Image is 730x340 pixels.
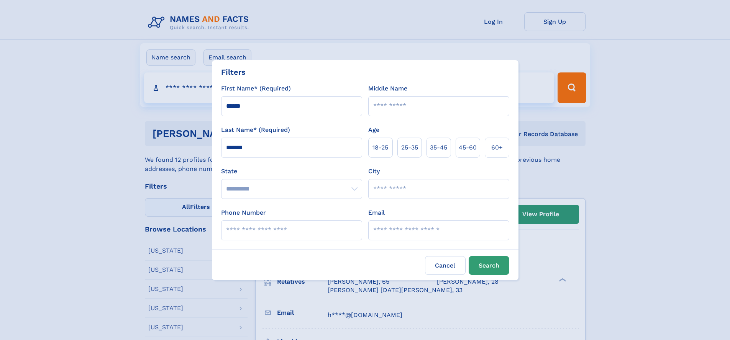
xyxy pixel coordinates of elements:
[401,143,418,152] span: 25‑35
[368,125,379,135] label: Age
[368,84,407,93] label: Middle Name
[459,143,477,152] span: 45‑60
[425,256,466,275] label: Cancel
[221,66,246,78] div: Filters
[430,143,447,152] span: 35‑45
[221,84,291,93] label: First Name* (Required)
[372,143,388,152] span: 18‑25
[368,208,385,217] label: Email
[491,143,503,152] span: 60+
[368,167,380,176] label: City
[469,256,509,275] button: Search
[221,167,362,176] label: State
[221,125,290,135] label: Last Name* (Required)
[221,208,266,217] label: Phone Number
